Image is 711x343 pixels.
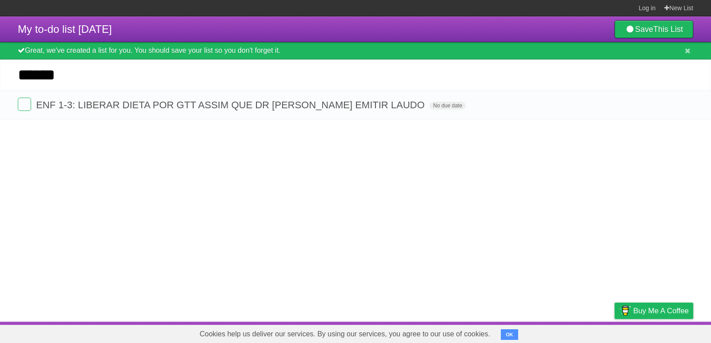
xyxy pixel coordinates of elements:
[191,325,499,343] span: Cookies help us deliver our services. By using our services, you agree to our use of cookies.
[36,99,427,110] span: ENF 1-3: LIBERAR DIETA POR GTT ASSIM QUE DR [PERSON_NAME] EMITIR LAUDO
[653,25,683,34] b: This List
[637,324,693,341] a: Suggest a feature
[18,98,31,111] label: Done
[430,102,466,110] span: No due date
[496,324,515,341] a: About
[18,23,112,35] span: My to-do list [DATE]
[615,303,693,319] a: Buy me a coffee
[615,20,693,38] a: SaveThis List
[526,324,562,341] a: Developers
[619,303,631,318] img: Buy me a coffee
[603,324,626,341] a: Privacy
[633,303,689,319] span: Buy me a coffee
[573,324,592,341] a: Terms
[501,329,518,340] button: OK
